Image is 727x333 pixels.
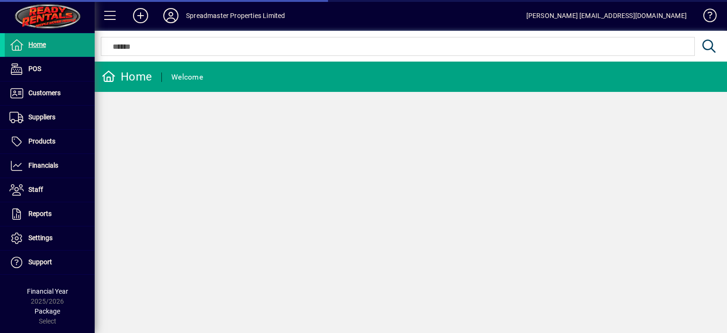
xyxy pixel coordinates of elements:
[27,288,68,295] span: Financial Year
[5,154,95,178] a: Financials
[28,41,46,48] span: Home
[5,130,95,153] a: Products
[5,226,95,250] a: Settings
[28,258,52,266] span: Support
[186,8,285,23] div: Spreadmaster Properties Limited
[28,137,55,145] span: Products
[156,7,186,24] button: Profile
[171,70,203,85] div: Welcome
[5,81,95,105] a: Customers
[28,89,61,97] span: Customers
[5,57,95,81] a: POS
[28,65,41,72] span: POS
[5,106,95,129] a: Suppliers
[125,7,156,24] button: Add
[5,251,95,274] a: Support
[28,210,52,217] span: Reports
[35,307,60,315] span: Package
[102,69,152,84] div: Home
[28,113,55,121] span: Suppliers
[5,202,95,226] a: Reports
[5,178,95,202] a: Staff
[28,162,58,169] span: Financials
[696,2,715,33] a: Knowledge Base
[526,8,687,23] div: [PERSON_NAME] [EMAIL_ADDRESS][DOMAIN_NAME]
[28,234,53,242] span: Settings
[28,186,43,193] span: Staff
